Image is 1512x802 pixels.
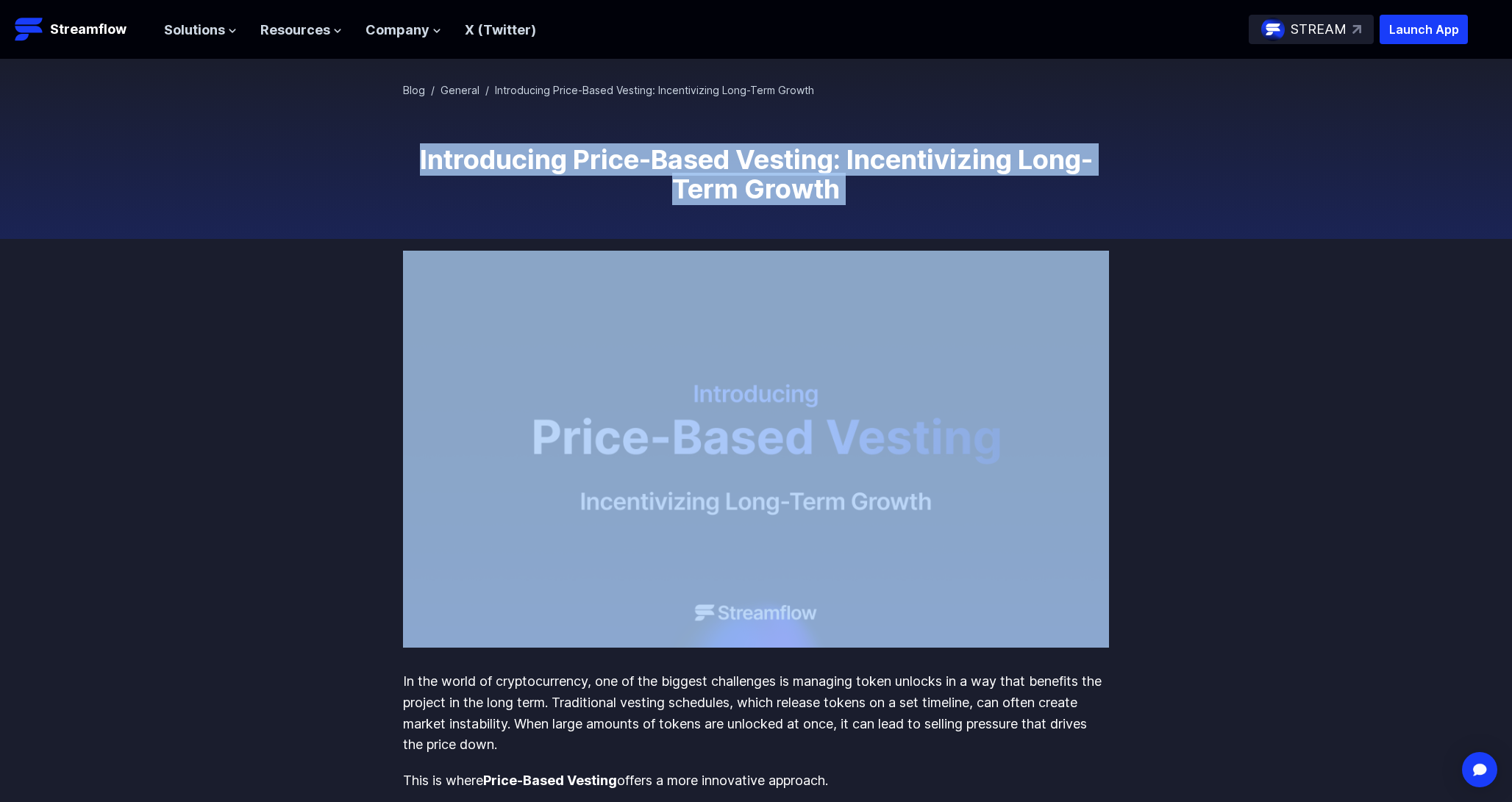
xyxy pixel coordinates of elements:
[1249,15,1374,44] a: STREAM
[164,20,237,41] button: Solutions
[15,15,149,44] a: Streamflow
[260,20,330,41] span: Resources
[485,84,489,96] span: /
[403,84,425,96] a: Blog
[403,251,1109,648] img: Introducing Price-Based Vesting: Incentivizing Long-Term Growth
[1352,25,1361,34] img: top-right-arrow.svg
[431,84,435,96] span: /
[50,19,126,40] p: Streamflow
[483,773,617,788] strong: Price-Based Vesting
[1380,15,1468,44] button: Launch App
[495,84,814,96] span: Introducing Price-Based Vesting: Incentivizing Long-Term Growth
[365,20,441,41] button: Company
[441,84,479,96] a: General
[403,671,1109,756] p: In the world of cryptocurrency, one of the biggest challenges is managing token unlocks in a way ...
[365,20,429,41] span: Company
[403,770,1109,792] p: This is where offers a more innovative approach.
[1261,18,1285,41] img: streamflow-logo-circle.png
[260,20,342,41] button: Resources
[1462,752,1497,787] div: Open Intercom Messenger
[15,15,44,44] img: Streamflow Logo
[164,20,225,41] span: Solutions
[1291,19,1347,40] p: STREAM
[465,22,536,37] a: X (Twitter)
[403,145,1109,204] h1: Introducing Price-Based Vesting: Incentivizing Long-Term Growth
